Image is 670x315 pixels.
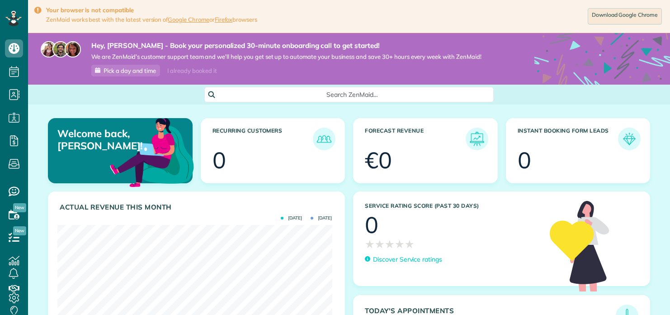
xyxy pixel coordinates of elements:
img: dashboard_welcome-42a62b7d889689a78055ac9021e634bf52bae3f8056760290aed330b23ab8690.png [108,108,196,196]
span: ★ [375,236,385,252]
a: Discover Service ratings [365,255,442,264]
div: €0 [365,149,392,172]
img: icon_form_leads-04211a6a04a5b2264e4ee56bc0799ec3eb69b7e499cbb523a139df1d13a81ae0.png [620,130,638,148]
span: We are ZenMaid’s customer support team and we’ll help you get set up to automate your business an... [91,53,481,61]
div: 0 [212,149,226,172]
strong: Hey, [PERSON_NAME] - Book your personalized 30-minute onboarding call to get started! [91,41,481,50]
h3: Actual Revenue this month [60,203,335,211]
h3: Service Rating score (past 30 days) [365,203,541,209]
span: ★ [365,236,375,252]
a: Pick a day and time [91,65,160,76]
a: Google Chrome [168,16,209,23]
span: ZenMaid works best with the latest version of or browsers [46,16,257,24]
span: ★ [385,236,395,252]
span: ★ [405,236,415,252]
span: [DATE] [281,216,302,220]
span: ★ [395,236,405,252]
span: New [13,203,26,212]
img: jorge-587dff0eeaa6aab1f244e6dc62b8924c3b6ad411094392a53c71c6c4a576187d.jpg [52,41,69,57]
h3: Instant Booking Form Leads [518,128,618,150]
p: Welcome back, [PERSON_NAME]! [57,128,145,152]
span: New [13,226,26,235]
img: maria-72a9807cf96188c08ef61303f053569d2e2a8a1cde33d635c8a3ac13582a053d.jpg [41,41,57,57]
div: I already booked it [162,65,222,76]
img: michelle-19f622bdf1676172e81f8f8fba1fb50e276960ebfe0243fe18214015130c80e4.jpg [65,41,81,57]
a: Firefox [215,16,233,23]
h3: Forecast Revenue [365,128,466,150]
div: 0 [518,149,531,172]
a: Download Google Chrome [588,8,662,24]
span: [DATE] [311,216,332,220]
h3: Recurring Customers [212,128,313,150]
div: 0 [365,214,378,236]
strong: Your browser is not compatible [46,6,257,14]
img: icon_recurring_customers-cf858462ba22bcd05b5a5880d41d6543d210077de5bb9ebc9590e49fd87d84ed.png [315,130,333,148]
p: Discover Service ratings [373,255,442,264]
img: icon_forecast_revenue-8c13a41c7ed35a8dcfafea3cbb826a0462acb37728057bba2d056411b612bbbe.png [468,130,486,148]
span: Pick a day and time [104,67,156,74]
